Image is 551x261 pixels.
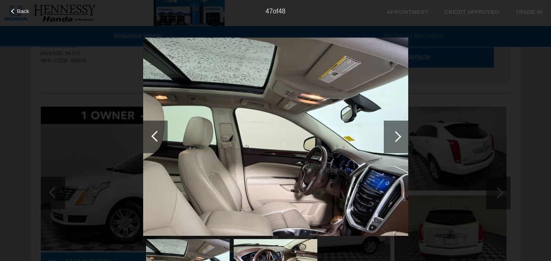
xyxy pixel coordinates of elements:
[266,8,273,15] span: 47
[17,8,29,14] span: Back
[278,8,285,15] span: 48
[143,37,408,236] img: 368294f3-521d-4de4-aaff-eca180c18da2.jpeg
[516,9,543,15] a: Trade-In
[445,9,499,15] a: Credit Approved
[387,9,428,15] a: Appointment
